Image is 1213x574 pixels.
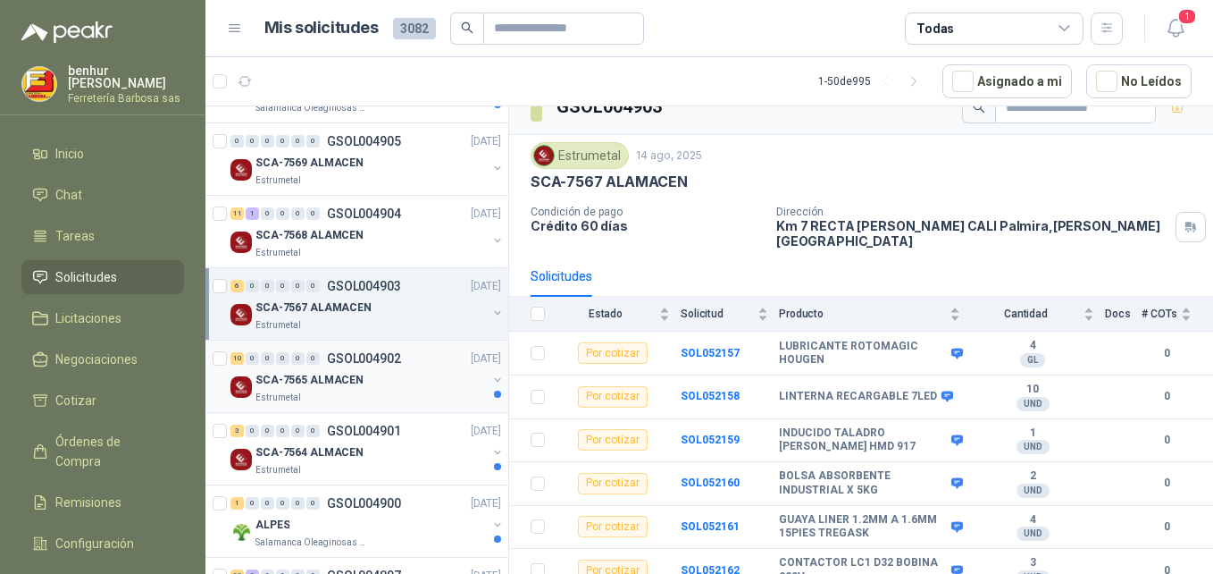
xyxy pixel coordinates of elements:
[776,218,1168,249] p: Km 7 RECTA [PERSON_NAME] CALI Palmira , [PERSON_NAME][GEOGRAPHIC_DATA]
[306,425,320,437] div: 0
[306,135,320,148] div: 0
[327,135,401,148] p: GSOL004905
[276,425,289,437] div: 0
[261,352,274,365] div: 0
[255,227,364,244] p: SCA-7568 ALAMCEN
[1142,345,1192,362] b: 0
[261,280,274,292] div: 0
[276,352,289,365] div: 0
[255,536,368,550] p: Salamanca Oleaginosas SAS
[461,21,473,34] span: search
[971,426,1094,441] b: 1
[230,449,252,470] img: Company Logo
[276,497,289,510] div: 0
[393,18,436,39] span: 3082
[556,297,681,332] th: Estado
[21,21,113,43] img: Logo peakr
[21,219,184,253] a: Tareas
[55,185,82,205] span: Chat
[681,477,740,489] a: SOL052160
[255,391,301,405] p: Estrumetal
[255,372,364,389] p: SCA-7565 ALMACEN
[681,347,740,359] a: SOL052157
[779,308,946,320] span: Producto
[973,101,985,114] span: search
[255,155,364,172] p: SCA-7569 ALMACEN
[230,493,505,550] a: 1 0 0 0 0 0 GSOL004900[DATE] Company LogoALPESSalamanca Oleaginosas SAS
[55,350,138,369] span: Negociaciones
[1016,527,1050,541] div: UND
[327,352,401,365] p: GSOL004902
[291,425,305,437] div: 0
[246,207,259,220] div: 1
[276,135,289,148] div: 0
[21,301,184,335] a: Licitaciones
[246,497,259,510] div: 0
[230,280,244,292] div: 6
[578,473,648,494] div: Por cotizar
[230,131,505,188] a: 0 0 0 0 0 0 GSOL004905[DATE] Company LogoSCA-7569 ALMACENEstrumetal
[55,493,121,512] span: Remisiones
[255,463,301,477] p: Estrumetal
[1142,308,1177,320] span: # COTs
[246,425,259,437] div: 0
[531,142,629,169] div: Estrumetal
[578,429,648,451] div: Por cotizar
[230,207,244,220] div: 11
[471,423,501,440] p: [DATE]
[255,246,301,260] p: Estrumetal
[1020,353,1045,367] div: GL
[291,135,305,148] div: 0
[779,297,971,332] th: Producto
[230,275,505,333] a: 6 0 0 0 0 0 GSOL004903[DATE] Company LogoSCA-7567 ALAMACENEstrumetal
[68,64,184,89] p: benhur [PERSON_NAME]
[261,425,274,437] div: 0
[779,469,947,497] b: BOLSA ABSORBENTE INDUSTRIAL X 5KG
[578,386,648,408] div: Por cotizar
[1105,297,1142,332] th: Docs
[306,352,320,365] div: 0
[556,308,656,320] span: Estado
[681,390,740,402] a: SOL052158
[471,133,501,150] p: [DATE]
[1177,8,1197,25] span: 1
[230,348,505,405] a: 10 0 0 0 0 0 GSOL004902[DATE] Company LogoSCA-7565 ALMACENEstrumetal
[971,308,1080,320] span: Cantidad
[681,297,779,332] th: Solicitud
[22,67,56,101] img: Company Logo
[1142,297,1213,332] th: # COTs
[291,207,305,220] div: 0
[230,376,252,398] img: Company Logo
[971,297,1105,332] th: Cantidad
[230,304,252,325] img: Company Logo
[1016,397,1050,411] div: UND
[1142,388,1192,405] b: 0
[971,339,1094,353] b: 4
[306,280,320,292] div: 0
[230,159,252,181] img: Company Logo
[230,425,244,437] div: 3
[55,432,167,471] span: Órdenes de Compra
[971,513,1094,528] b: 4
[578,516,648,537] div: Por cotizar
[55,308,121,328] span: Licitaciones
[246,352,259,365] div: 0
[636,148,702,165] p: 14 ago, 2025
[1142,432,1192,449] b: 0
[327,425,401,437] p: GSOL004901
[971,469,1094,484] b: 2
[255,444,364,461] p: SCA-7564 ALMACEN
[681,434,740,446] a: SOL052159
[681,308,754,320] span: Solicitud
[255,173,301,188] p: Estrumetal
[21,485,184,519] a: Remisiones
[471,495,501,512] p: [DATE]
[291,497,305,510] div: 0
[1142,519,1192,536] b: 0
[681,520,740,533] b: SOL052161
[327,207,401,220] p: GSOL004904
[971,383,1094,397] b: 10
[21,527,184,561] a: Configuración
